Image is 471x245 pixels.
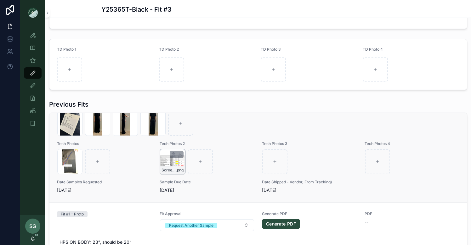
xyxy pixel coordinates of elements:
span: Tech Photos 3 [262,141,357,146]
div: scrollable content [20,25,45,137]
span: [DATE] [262,187,357,193]
span: Date Shipped - Vendor, From Tracking) [262,180,357,185]
span: .png [176,168,184,173]
span: Tech Photos 2 [160,141,255,146]
span: -- [365,219,368,225]
span: TD Photo 2 [159,47,179,52]
span: Tech Photos [57,141,152,146]
span: TD Photo 4 [363,47,383,52]
span: Fit Approval [160,211,255,216]
a: Generate PDF [262,219,300,229]
h1: Y25365T-Black - Fit #3 [101,5,172,14]
h1: Previous Fits [49,100,88,109]
span: Sample Due Date [160,180,255,185]
img: App logo [28,8,38,18]
span: PDF [365,211,460,216]
span: Screenshot-2025-09-10-at-4.14.06-PM [162,168,176,173]
span: [DATE] [160,187,255,193]
span: Generate PDF [262,211,357,216]
div: Fit #1 - Proto [61,211,84,217]
div: Request Another Sample [169,223,213,228]
span: [DATE] [57,187,152,193]
button: Select Button [160,219,254,231]
span: Date Samples Requested [57,180,152,185]
span: Tech Photos 4 [365,141,460,146]
span: SG [29,222,36,230]
span: TD Photo 1 [57,47,76,52]
span: TD Photo 3 [261,47,281,52]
